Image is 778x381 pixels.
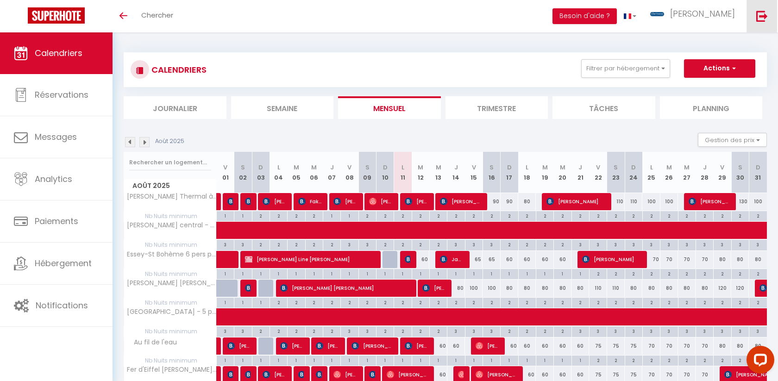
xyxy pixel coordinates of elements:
div: 2 [306,298,323,306]
div: 2 [590,298,607,306]
input: Rechercher un logement... [129,154,211,171]
div: 2 [696,269,713,278]
div: 3 [643,240,660,249]
li: Mensuel [338,96,441,119]
div: 60 [536,251,553,268]
div: 2 [607,298,624,306]
abbr: S [241,163,245,172]
div: 2 [465,211,483,220]
span: [PERSON_NAME] [440,193,481,210]
div: 2 [483,298,500,306]
div: 1 [306,269,323,278]
span: [PERSON_NAME] [405,337,428,355]
div: 1 [465,269,483,278]
span: Messages [35,131,77,143]
th: 31 [749,152,767,193]
div: 65 [483,251,500,268]
button: Filtrer par hébergement [581,59,670,78]
div: 1 [536,269,553,278]
th: 22 [589,152,607,193]
span: Nb Nuits minimum [124,240,216,250]
span: [PERSON_NAME] [582,250,641,268]
span: [PERSON_NAME] [PERSON_NAME] Thermal 10 pers [125,280,218,287]
div: 1 [554,269,571,278]
img: Super Booking [28,7,85,24]
span: [PERSON_NAME] [546,193,605,210]
span: [PERSON_NAME] central - 4 pers [125,222,218,229]
div: 2 [447,298,464,306]
abbr: L [526,163,528,172]
th: 16 [483,152,500,193]
div: 2 [554,298,571,306]
div: 3 [217,326,234,335]
div: 3 [217,240,234,249]
abbr: L [650,163,653,172]
div: 110 [607,280,625,297]
div: 2 [536,298,553,306]
div: 2 [678,211,696,220]
th: 04 [270,152,287,193]
div: 80 [642,280,660,297]
li: Semaine [231,96,334,119]
abbr: D [507,163,512,172]
div: 70 [678,251,696,268]
abbr: L [277,163,280,172]
div: 1 [270,269,287,278]
div: 2 [554,211,571,220]
div: 1 [519,269,536,278]
abbr: D [756,163,760,172]
abbr: S [365,163,370,172]
div: 2 [501,211,518,220]
div: 100 [483,280,500,297]
div: 80 [501,280,518,297]
span: [PERSON_NAME] [422,279,446,297]
div: 2 [501,298,518,306]
span: [PERSON_NAME] [405,250,411,268]
div: 3 [234,240,251,249]
div: 2 [554,240,571,249]
div: 1 [359,269,376,278]
div: 2 [306,211,323,220]
div: 2 [536,240,553,249]
div: 100 [642,193,660,210]
span: Nb Nuits minimum [124,211,216,221]
div: 2 [732,269,749,278]
div: 2 [536,211,553,220]
span: [PERSON_NAME] [227,193,233,210]
abbr: L [402,163,404,172]
div: 1 [572,269,589,278]
span: [PERSON_NAME] [476,337,499,355]
th: 12 [412,152,429,193]
div: 2 [660,298,678,306]
div: 80 [571,280,589,297]
span: [PERSON_NAME] [245,279,251,297]
div: 2 [625,269,642,278]
span: [GEOGRAPHIC_DATA] - 5 pers. [125,308,218,315]
div: 3 [749,240,767,249]
span: Hébergement [35,257,92,269]
th: 05 [288,152,305,193]
div: 2 [359,298,376,306]
div: 2 [607,269,624,278]
span: Jacquet SSOSSE [440,250,464,268]
span: [PERSON_NAME] [670,8,735,19]
span: Réservations [35,89,88,100]
img: ... [650,12,664,16]
div: 2 [607,211,624,220]
div: 2 [323,298,340,306]
div: 1 [323,269,340,278]
abbr: M [294,163,299,172]
span: [PERSON_NAME] [316,337,339,355]
div: 2 [696,211,713,220]
div: 2 [376,240,394,249]
div: 3 [465,240,483,249]
div: 60 [501,251,518,268]
div: 1 [234,211,251,220]
div: 80 [731,251,749,268]
span: Notifications [36,300,88,311]
div: 2 [376,211,394,220]
div: 110 [607,193,625,210]
span: Chercher [141,10,173,20]
div: 120 [714,280,731,297]
div: 2 [323,240,340,249]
